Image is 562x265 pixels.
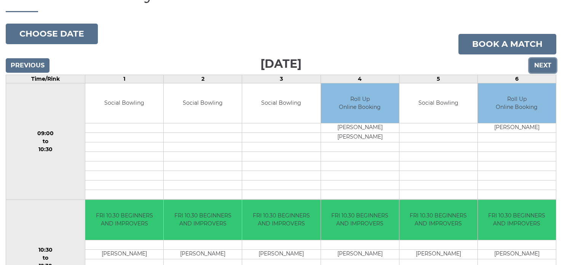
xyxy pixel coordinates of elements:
[321,200,399,240] td: FRI 10.30 BEGINNERS AND IMPROVERS
[321,249,399,259] td: [PERSON_NAME]
[164,75,242,83] td: 2
[321,75,399,83] td: 4
[242,200,320,240] td: FRI 10.30 BEGINNERS AND IMPROVERS
[321,123,399,133] td: [PERSON_NAME]
[85,83,163,123] td: Social Bowling
[6,83,85,200] td: 09:00 to 10:30
[478,123,556,133] td: [PERSON_NAME]
[242,75,321,83] td: 3
[242,83,320,123] td: Social Bowling
[6,24,98,44] button: Choose date
[529,58,556,73] input: Next
[321,83,399,123] td: Roll Up Online Booking
[399,249,477,259] td: [PERSON_NAME]
[164,249,242,259] td: [PERSON_NAME]
[399,83,477,123] td: Social Bowling
[399,75,477,83] td: 5
[321,133,399,142] td: [PERSON_NAME]
[85,200,163,240] td: FRI 10.30 BEGINNERS AND IMPROVERS
[164,200,242,240] td: FRI 10.30 BEGINNERS AND IMPROVERS
[85,75,164,83] td: 1
[164,83,242,123] td: Social Bowling
[399,200,477,240] td: FRI 10.30 BEGINNERS AND IMPROVERS
[478,83,556,123] td: Roll Up Online Booking
[478,200,556,240] td: FRI 10.30 BEGINNERS AND IMPROVERS
[458,34,556,54] a: Book a match
[6,58,49,73] input: Previous
[85,249,163,259] td: [PERSON_NAME]
[6,75,85,83] td: Time/Rink
[477,75,556,83] td: 6
[478,249,556,259] td: [PERSON_NAME]
[242,249,320,259] td: [PERSON_NAME]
